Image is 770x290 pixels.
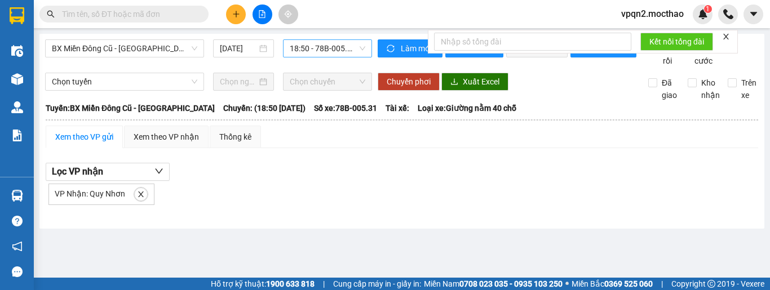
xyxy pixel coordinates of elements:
[463,75,499,88] span: Xuất Excel
[284,10,292,18] span: aim
[737,77,761,101] span: Trên xe
[704,5,712,13] sup: 1
[62,8,195,20] input: Tìm tên, số ĐT hoặc mã đơn
[459,279,563,288] strong: 0708 023 035 - 0935 103 250
[278,5,298,24] button: aim
[12,216,23,226] span: question-circle
[220,42,257,55] input: 13/09/2025
[697,77,724,101] span: Kho nhận
[434,33,631,51] input: Nhập số tổng đài
[604,279,653,288] strong: 0369 525 060
[378,39,442,57] button: syncLàm mới
[649,35,704,48] span: Kết nối tổng đài
[52,164,103,179] span: Lọc VP nhận
[565,282,569,286] span: ⚪️
[12,241,23,252] span: notification
[12,266,23,277] span: message
[707,280,715,288] span: copyright
[46,163,170,181] button: Lọc VP nhận
[723,9,733,19] img: phone-icon
[52,40,197,57] span: BX Miền Đông Cũ - Tuy Hoà
[11,73,23,85] img: warehouse-icon
[220,75,257,88] input: Chọn ngày
[219,131,251,143] div: Thống kê
[266,279,315,288] strong: 1900 633 818
[134,188,148,201] button: close
[290,40,365,57] span: 18:50 - 78B-005.31
[441,73,508,91] button: downloadXuất Excel
[572,278,653,290] span: Miền Bắc
[223,102,306,114] span: Chuyến: (18:50 [DATE])
[401,42,433,55] span: Làm mới
[450,78,458,87] span: download
[612,7,693,21] span: vpqn2.mocthao
[55,131,113,143] div: Xem theo VP gửi
[55,189,125,198] span: VP Nhận: Quy Nhơn
[333,278,421,290] span: Cung cấp máy in - giấy in:
[378,73,440,91] button: Chuyển phơi
[232,10,240,18] span: plus
[657,77,682,101] span: Đã giao
[387,44,396,53] span: sync
[706,5,710,13] span: 1
[52,73,197,90] span: Chọn tuyến
[10,7,24,24] img: logo-vxr
[258,10,266,18] span: file-add
[11,190,23,202] img: warehouse-icon
[386,102,409,114] span: Tài xế:
[290,73,365,90] span: Chọn chuyến
[134,131,199,143] div: Xem theo VP nhận
[253,5,272,24] button: file-add
[11,101,23,113] img: warehouse-icon
[226,5,246,24] button: plus
[722,33,730,41] span: close
[135,190,147,198] span: close
[154,167,163,176] span: down
[46,104,215,113] b: Tuyến: BX Miền Đông Cũ - [GEOGRAPHIC_DATA]
[698,9,708,19] img: icon-new-feature
[323,278,325,290] span: |
[744,5,763,24] button: caret-down
[11,45,23,57] img: warehouse-icon
[424,278,563,290] span: Miền Nam
[661,278,663,290] span: |
[211,278,315,290] span: Hỗ trợ kỹ thuật:
[418,102,516,114] span: Loại xe: Giường nằm 40 chỗ
[749,9,759,19] span: caret-down
[11,130,23,141] img: solution-icon
[640,33,713,51] button: Kết nối tổng đài
[314,102,377,114] span: Số xe: 78B-005.31
[47,10,55,18] span: search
